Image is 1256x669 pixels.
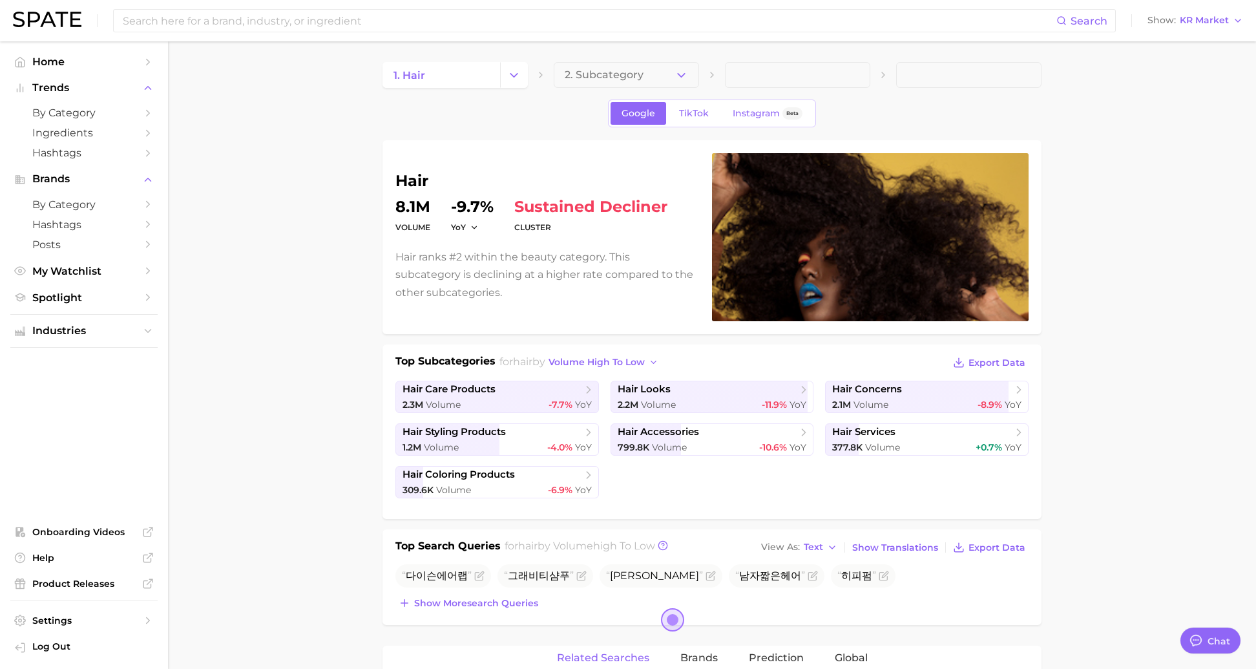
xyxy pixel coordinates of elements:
span: Home [32,56,136,68]
span: Beta [786,108,799,119]
button: Flag as miscategorized or irrelevant [879,571,889,581]
a: hair styling products1.2m Volume-4.0% YoY [395,423,599,456]
a: Onboarding Videos [10,522,158,542]
h1: Top Subcategories [395,354,496,373]
button: YoY [451,222,479,233]
span: YoY [575,399,592,410]
a: Home [10,52,158,72]
dd: 8.1m [395,199,430,215]
span: Volume [426,399,461,410]
span: hair services [832,426,895,438]
span: Show Translations [852,542,938,553]
a: Hashtags [10,143,158,163]
button: Change Category [500,62,528,88]
span: Industries [32,325,136,337]
span: 다이슨에어랩 [402,569,472,582]
span: Prediction [749,652,804,664]
button: Trends [10,78,158,98]
span: My Watchlist [32,265,136,277]
button: Industries [10,321,158,341]
span: 2. Subcategory [565,69,644,81]
span: -7.7% [549,399,572,410]
a: hair looks2.2m Volume-11.9% YoY [611,381,814,413]
a: by Category [10,103,158,123]
span: Text [804,544,823,551]
span: View As [761,544,800,551]
span: Settings [32,615,136,626]
span: KR Market [1180,17,1229,24]
a: TikTok [668,102,720,125]
span: Export Data [968,357,1025,368]
span: by Category [32,107,136,119]
span: Brands [680,652,718,664]
span: 309.6k [403,484,434,496]
span: hair concerns [832,383,902,396]
a: hair concerns2.1m Volume-8.9% YoY [825,381,1029,413]
dd: -9.7% [451,199,494,215]
span: 남자짧은헤어 [735,569,805,582]
a: Google [611,102,666,125]
span: hair [513,356,532,368]
span: Show more search queries [414,598,538,609]
button: volume high to low [545,354,662,371]
span: YoY [575,441,592,453]
button: Flag as miscategorized or irrelevant [808,571,818,581]
span: 2.3m [403,399,423,410]
span: Product Releases [32,578,136,589]
button: 2. Subcategory [554,62,699,88]
a: 1. hair [382,62,500,88]
span: 1. hair [393,69,425,81]
span: hair [518,540,538,552]
a: hair care products2.3m Volume-7.7% YoY [395,381,599,413]
a: by Category [10,195,158,215]
span: -10.6% [759,441,787,453]
span: volume high to low [549,357,645,368]
span: 1.2m [403,441,421,453]
a: hair accessories799.8k Volume-10.6% YoY [611,423,814,456]
button: ShowKR Market [1144,12,1246,29]
span: hair styling products [403,426,506,438]
span: Spotlight [32,292,136,304]
span: for by [499,356,662,368]
span: sustained decliner [514,199,667,215]
button: Brands [10,169,158,189]
span: by Category [32,198,136,211]
dt: volume [395,220,430,235]
span: 2.2m [618,399,638,410]
a: Log out. Currently logged in with e-mail sameera.polavar@gmail.com. [10,637,158,659]
a: Spotlight [10,288,158,308]
span: Brands [32,173,136,185]
a: Settings [10,611,158,630]
a: InstagramBeta [722,102,813,125]
span: Hashtags [32,218,136,231]
span: Search [1071,15,1107,27]
button: Flag as miscategorized or irrelevant [576,571,587,581]
span: -4.0% [547,441,572,453]
button: Export Data [950,538,1029,557]
span: Ingredients [32,127,136,139]
a: Help [10,548,158,568]
img: SPATE [13,12,81,27]
a: hair coloring products309.6k Volume-6.9% YoY [395,466,599,498]
p: Hair ranks #2 within the beauty category. This subcategory is declining at a higher rate compared... [395,248,696,301]
button: Show Translations [849,539,941,557]
span: YoY [451,222,466,233]
span: Volume [436,484,471,496]
span: [PERSON_NAME] [606,569,703,582]
span: YoY [790,441,806,453]
a: Ingredients [10,123,158,143]
button: Flag as miscategorized or irrelevant [474,571,485,581]
dt: cluster [514,220,667,235]
a: Hashtags [10,215,158,235]
span: +0.7% [976,441,1002,453]
button: Flag as miscategorized or irrelevant [706,571,716,581]
span: Global [835,652,868,664]
span: -6.9% [548,484,572,496]
span: YoY [1005,399,1021,410]
span: Help [32,552,136,564]
button: View AsText [758,539,841,556]
span: high to low [593,540,655,552]
span: YoY [1005,441,1021,453]
a: hair services377.8k Volume+0.7% YoY [825,423,1029,456]
span: hair accessories [618,426,699,438]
